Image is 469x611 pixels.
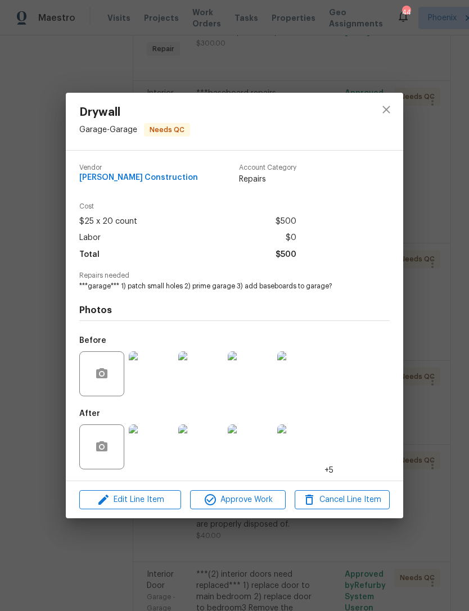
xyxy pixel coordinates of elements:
[79,106,190,119] span: Drywall
[373,96,400,123] button: close
[79,410,100,418] h5: After
[79,214,137,230] span: $25 x 20 count
[79,305,390,316] h4: Photos
[324,465,333,476] span: +5
[79,282,359,291] span: ***garage*** 1) patch small holes 2) prime garage 3) add baseboards to garage?
[79,337,106,345] h5: Before
[79,203,296,210] span: Cost
[286,230,296,246] span: $0
[79,230,101,246] span: Labor
[79,174,198,182] span: [PERSON_NAME] Construction
[145,124,189,135] span: Needs QC
[295,490,390,510] button: Cancel Line Item
[402,7,410,18] div: 44
[239,164,296,171] span: Account Category
[298,493,386,507] span: Cancel Line Item
[79,272,390,279] span: Repairs needed
[79,490,181,510] button: Edit Line Item
[190,490,285,510] button: Approve Work
[83,493,178,507] span: Edit Line Item
[276,214,296,230] span: $500
[239,174,296,185] span: Repairs
[79,247,100,263] span: Total
[79,164,198,171] span: Vendor
[276,247,296,263] span: $500
[193,493,282,507] span: Approve Work
[79,125,137,133] span: Garage - Garage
